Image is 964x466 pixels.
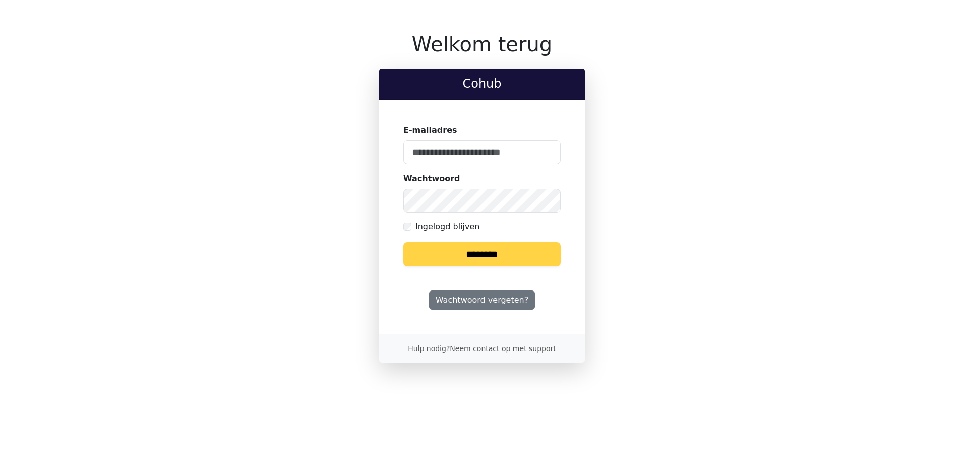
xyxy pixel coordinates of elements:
h2: Cohub [387,77,577,91]
a: Wachtwoord vergeten? [429,290,535,310]
h1: Welkom terug [379,32,585,56]
small: Hulp nodig? [408,344,556,353]
label: Wachtwoord [403,172,460,185]
label: E-mailadres [403,124,457,136]
label: Ingelogd blijven [415,221,479,233]
a: Neem contact op met support [450,344,556,353]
